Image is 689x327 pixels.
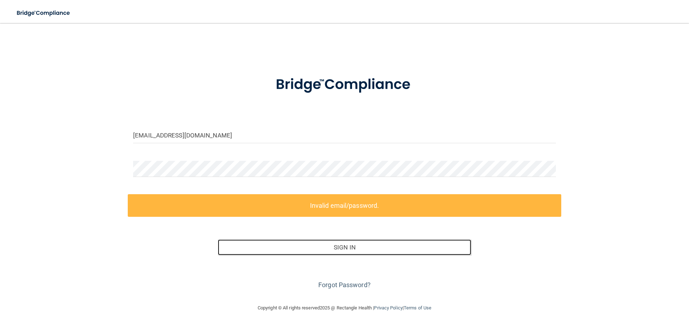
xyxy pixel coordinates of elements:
a: Forgot Password? [318,281,371,289]
label: Invalid email/password. [128,194,561,217]
input: Email [133,127,556,143]
img: bridge_compliance_login_screen.278c3ca4.svg [261,66,428,103]
div: Copyright © All rights reserved 2025 @ Rectangle Health | | [214,296,475,319]
a: Privacy Policy [374,305,402,310]
button: Sign In [218,239,472,255]
img: bridge_compliance_login_screen.278c3ca4.svg [11,6,77,20]
a: Terms of Use [404,305,431,310]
